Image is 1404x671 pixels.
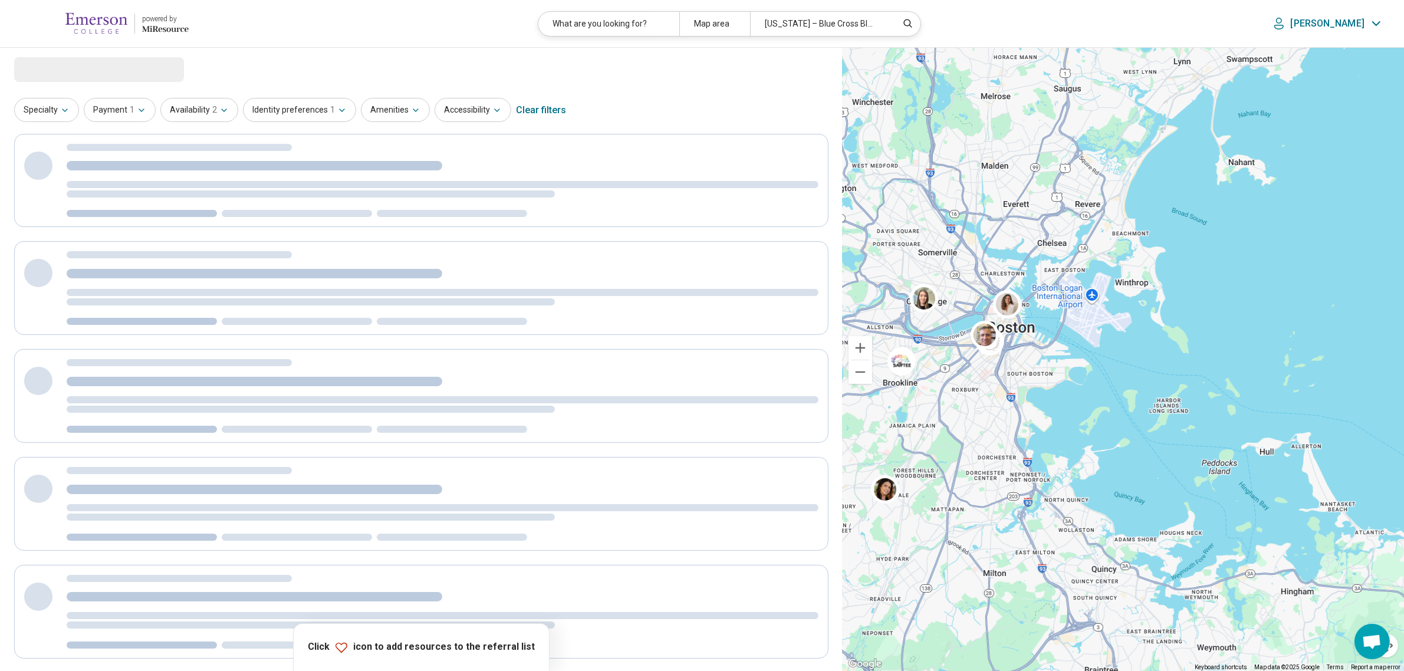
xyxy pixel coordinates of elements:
[65,9,127,38] img: Emerson College
[19,9,189,38] a: Emerson Collegepowered by
[750,12,891,36] div: [US_STATE] – Blue Cross Blue Shield
[84,98,156,122] button: Payment1
[679,12,750,36] div: Map area
[14,57,113,81] span: Loading...
[142,14,189,24] div: powered by
[160,98,238,122] button: Availability2
[1291,18,1364,29] p: [PERSON_NAME]
[130,104,134,116] span: 1
[330,104,335,116] span: 1
[435,98,511,122] button: Accessibility
[1354,624,1390,659] div: Open chat
[212,104,217,116] span: 2
[849,336,872,360] button: Zoom in
[1327,664,1344,670] a: Terms (opens in new tab)
[1254,664,1320,670] span: Map data ©2025 Google
[516,96,566,124] div: Clear filters
[538,12,679,36] div: What are you looking for?
[1351,664,1400,670] a: Report a map error
[308,640,535,654] p: Click icon to add resources to the referral list
[361,98,430,122] button: Amenities
[243,98,356,122] button: Identity preferences1
[849,360,872,384] button: Zoom out
[14,98,79,122] button: Specialty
